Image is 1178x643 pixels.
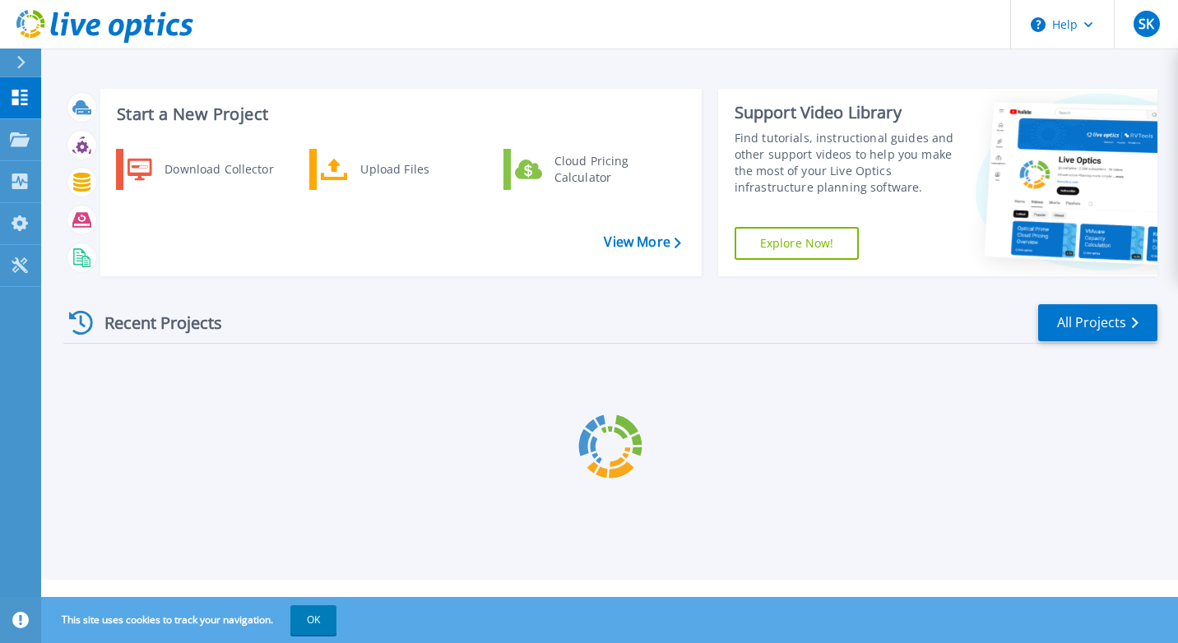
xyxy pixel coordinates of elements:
[116,149,285,190] a: Download Collector
[1139,17,1154,30] span: SK
[735,130,954,196] div: Find tutorials, instructional guides and other support videos to help you make the most of your L...
[735,102,954,123] div: Support Video Library
[735,227,860,260] a: Explore Now!
[604,234,680,250] a: View More
[45,605,336,635] span: This site uses cookies to track your navigation.
[1038,304,1157,341] a: All Projects
[352,153,474,186] div: Upload Files
[503,149,672,190] a: Cloud Pricing Calculator
[63,303,244,343] div: Recent Projects
[156,153,281,186] div: Download Collector
[309,149,478,190] a: Upload Files
[546,153,668,186] div: Cloud Pricing Calculator
[117,105,680,123] h3: Start a New Project
[290,605,336,635] button: OK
